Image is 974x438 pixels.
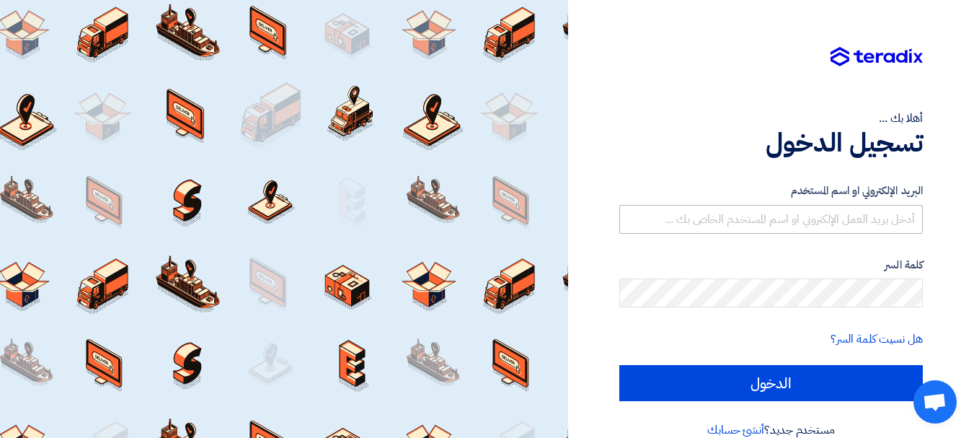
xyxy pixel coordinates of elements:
input: أدخل بريد العمل الإلكتروني او اسم المستخدم الخاص بك ... [619,205,923,234]
input: الدخول [619,365,923,401]
label: البريد الإلكتروني او اسم المستخدم [619,183,923,199]
a: هل نسيت كلمة السر؟ [831,330,923,348]
label: كلمة السر [619,257,923,273]
div: أهلا بك ... [619,110,923,127]
img: Teradix logo [831,47,923,67]
h1: تسجيل الدخول [619,127,923,159]
div: Open chat [913,380,957,424]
